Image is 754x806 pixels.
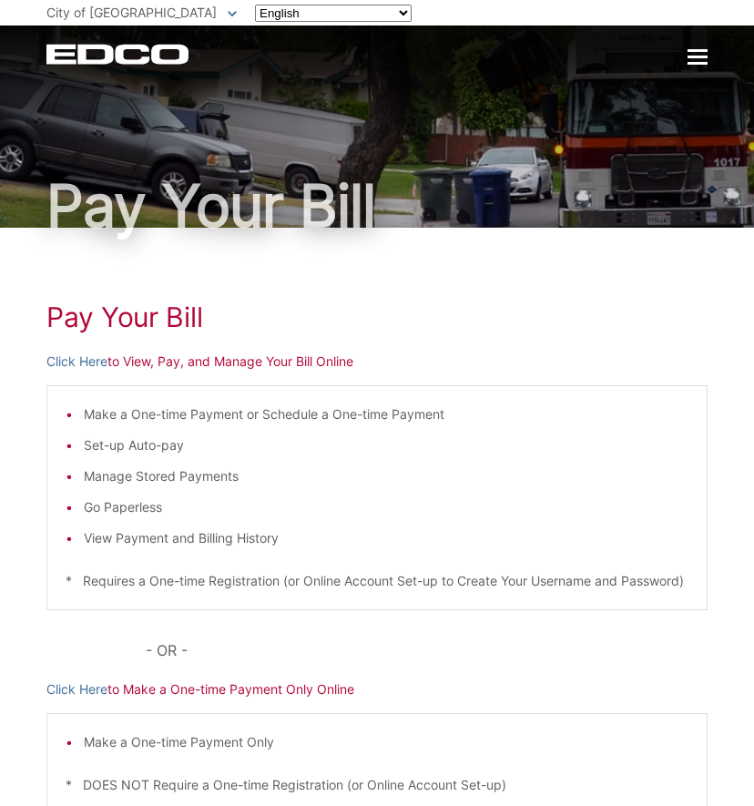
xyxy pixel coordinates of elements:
select: Select a language [255,5,412,22]
p: * DOES NOT Require a One-time Registration (or Online Account Set-up) [66,775,688,795]
a: Click Here [46,679,107,699]
p: to View, Pay, and Manage Your Bill Online [46,352,708,372]
h1: Pay Your Bill [46,177,708,235]
li: Set-up Auto-pay [84,435,688,455]
p: to Make a One-time Payment Only Online [46,679,708,699]
a: EDCD logo. Return to the homepage. [46,44,191,65]
h1: Pay Your Bill [46,301,708,333]
li: Make a One-time Payment Only [84,732,688,752]
li: Manage Stored Payments [84,466,688,486]
p: * Requires a One-time Registration (or Online Account Set-up to Create Your Username and Password) [66,571,688,591]
li: View Payment and Billing History [84,528,688,548]
span: City of [GEOGRAPHIC_DATA] [46,5,217,20]
p: - OR - [146,638,708,663]
li: Make a One-time Payment or Schedule a One-time Payment [84,404,688,424]
a: Click Here [46,352,107,372]
li: Go Paperless [84,497,688,517]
